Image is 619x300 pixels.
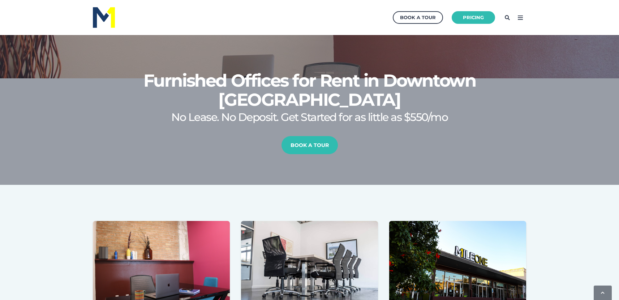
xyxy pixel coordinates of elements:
[452,11,495,24] a: Pricing
[400,13,436,22] div: Book a Tour
[393,11,443,24] a: Book a Tour
[140,71,480,109] h1: Furnished Offices for Rent in Downtown [GEOGRAPHIC_DATA]
[140,111,480,123] h2: No Lease. No Deposit. Get Started for as little as $550/mo
[281,136,338,154] a: Book a Tour
[93,7,115,28] img: M1 Logo - Blue Letters - for Light Backgrounds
